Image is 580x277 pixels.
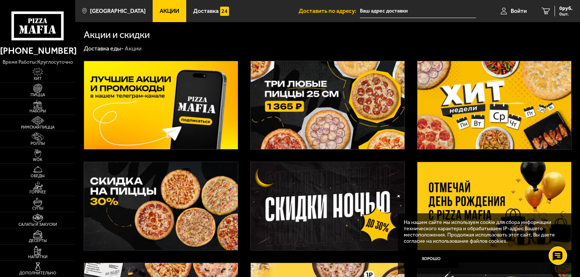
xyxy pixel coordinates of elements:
[90,8,146,14] span: [GEOGRAPHIC_DATA]
[220,7,229,16] img: 15daf4d41897b9f0e9f617042186c801.svg
[299,8,360,14] span: Доставить по адресу:
[511,8,527,14] span: Войти
[360,4,476,18] input: Ваш адрес доставки
[193,8,219,14] span: Доставка
[84,30,150,40] h1: Акции и скидки
[559,12,573,16] span: 0 шт.
[84,45,124,52] a: Доставка еды-
[125,45,142,52] div: Акции
[160,8,179,14] span: Акции
[404,250,458,268] button: Хорошо
[559,6,573,11] span: 0 руб.
[404,219,561,244] p: На нашем сайте мы используем cookie для сбора информации технического характера и обрабатываем IP...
